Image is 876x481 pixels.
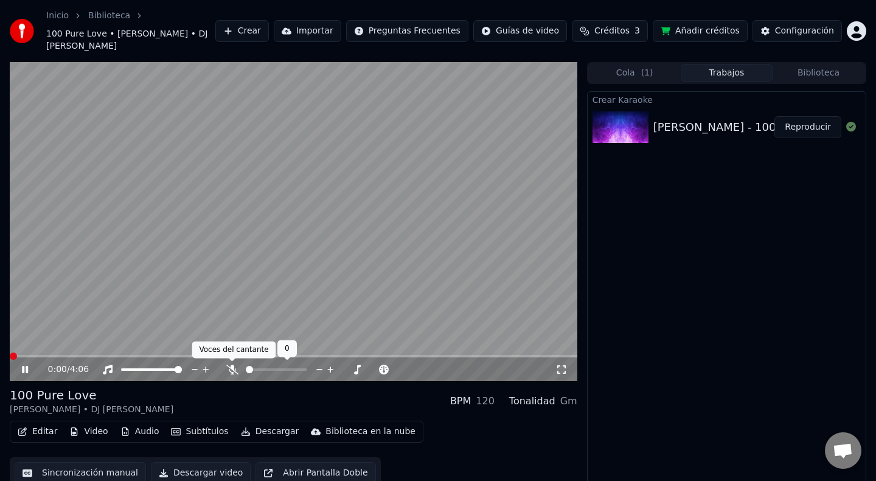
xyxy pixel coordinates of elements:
button: Créditos3 [572,20,648,42]
button: Reproducir [774,116,841,138]
span: 4:06 [70,363,89,376]
div: Biblioteca en la nube [325,426,415,438]
div: Voces del cantante [192,342,276,359]
button: Preguntas Frecuentes [346,20,468,42]
span: 0:00 [48,363,67,376]
button: Audio [116,423,164,440]
button: Descargar [236,423,304,440]
div: 0 [277,340,297,357]
span: 100 Pure Love • [PERSON_NAME] • DJ [PERSON_NAME] [46,28,215,52]
button: Biblioteca [773,64,864,82]
div: Crear Karaoke [588,92,866,107]
button: Video [64,423,113,440]
span: ( 1 ) [641,67,653,79]
button: Crear [215,20,269,42]
button: Cola [589,64,681,82]
nav: breadcrumb [46,10,215,52]
div: 100 Pure Love [10,387,173,404]
a: Inicio [46,10,69,22]
a: Biblioteca [88,10,130,22]
div: [PERSON_NAME] • DJ [PERSON_NAME] [10,404,173,416]
button: Trabajos [681,64,773,82]
span: Créditos [594,25,630,37]
button: Subtítulos [166,423,233,440]
div: / [48,363,77,376]
span: 3 [634,25,640,37]
div: Chat abierto [825,432,861,469]
img: youka [10,19,34,43]
div: Tonalidad [509,394,555,409]
button: Configuración [753,20,842,42]
button: Editar [13,423,62,440]
button: Añadir créditos [653,20,748,42]
button: Importar [274,20,341,42]
button: Guías de video [473,20,567,42]
div: BPM [450,394,471,409]
div: 120 [476,394,495,409]
div: Configuración [775,25,834,37]
div: Gm [560,394,577,409]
